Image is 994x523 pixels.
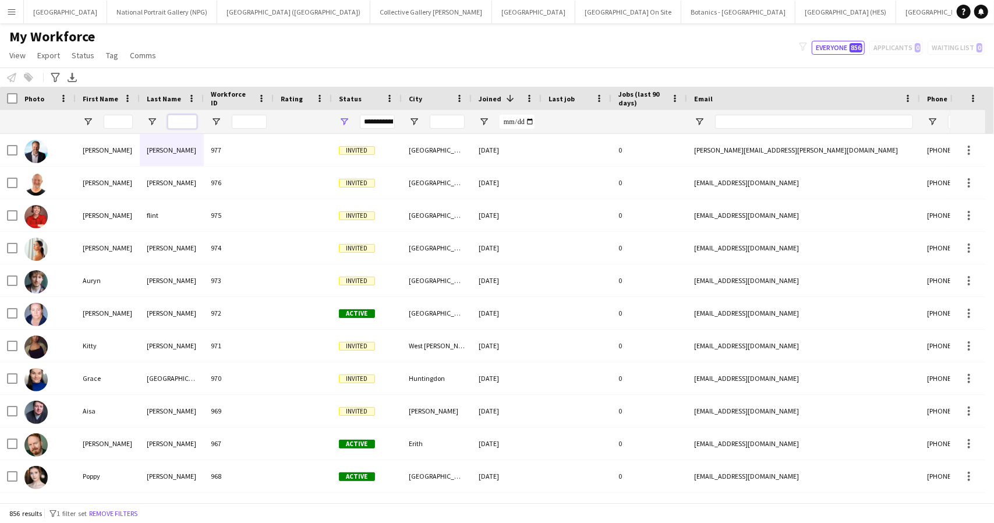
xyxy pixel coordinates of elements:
[204,232,274,264] div: 974
[24,238,48,261] img: Sarah Simeoni
[24,1,107,23] button: [GEOGRAPHIC_DATA]
[204,395,274,427] div: 969
[549,94,575,103] span: Last job
[472,460,542,492] div: [DATE]
[76,427,140,460] div: [PERSON_NAME]
[687,427,920,460] div: [EMAIL_ADDRESS][DOMAIN_NAME]
[339,440,375,448] span: Active
[24,94,44,103] span: Photo
[140,427,204,460] div: [PERSON_NAME]
[168,115,197,129] input: Last Name Filter Input
[812,41,865,55] button: Everyone856
[24,433,48,457] img: Michael Ansley
[76,330,140,362] div: Kitty
[611,362,687,394] div: 0
[339,116,349,127] button: Open Filter Menu
[611,460,687,492] div: 0
[687,362,920,394] div: [EMAIL_ADDRESS][DOMAIN_NAME]
[472,297,542,329] div: [DATE]
[472,395,542,427] div: [DATE]
[430,115,465,129] input: City Filter Input
[402,232,472,264] div: [GEOGRAPHIC_DATA]
[472,427,542,460] div: [DATE]
[339,244,375,253] span: Invited
[24,368,48,391] img: Grace Fairhurst
[681,1,795,23] button: Botanics - [GEOGRAPHIC_DATA]
[204,460,274,492] div: 968
[204,330,274,362] div: 971
[211,116,221,127] button: Open Filter Menu
[65,70,79,84] app-action-btn: Export XLSX
[339,374,375,383] span: Invited
[339,146,375,155] span: Invited
[9,50,26,61] span: View
[104,115,133,129] input: First Name Filter Input
[24,466,48,489] img: Poppy Mullen-Thomson
[687,264,920,296] div: [EMAIL_ADDRESS][DOMAIN_NAME]
[24,140,48,163] img: Matthew Baylis
[795,1,896,23] button: [GEOGRAPHIC_DATA] (HES)
[402,427,472,460] div: Erith
[611,330,687,362] div: 0
[402,362,472,394] div: Huntingdon
[339,309,375,318] span: Active
[217,1,370,23] button: [GEOGRAPHIC_DATA] ([GEOGRAPHIC_DATA])
[204,297,274,329] div: 972
[339,94,362,103] span: Status
[76,297,140,329] div: [PERSON_NAME]
[472,134,542,166] div: [DATE]
[611,232,687,264] div: 0
[140,199,204,231] div: flint
[687,167,920,199] div: [EMAIL_ADDRESS][DOMAIN_NAME]
[204,134,274,166] div: 977
[204,362,274,394] div: 970
[402,330,472,362] div: West [PERSON_NAME]
[402,297,472,329] div: [GEOGRAPHIC_DATA]
[927,94,947,103] span: Phone
[76,395,140,427] div: Aisa
[402,134,472,166] div: [GEOGRAPHIC_DATA]
[106,50,118,61] span: Tag
[339,277,375,285] span: Invited
[575,1,681,23] button: [GEOGRAPHIC_DATA] On Site
[479,116,489,127] button: Open Filter Menu
[472,199,542,231] div: [DATE]
[339,407,375,416] span: Invited
[339,211,375,220] span: Invited
[370,1,492,23] button: Collective Gallery [PERSON_NAME]
[611,264,687,296] div: 0
[147,94,181,103] span: Last Name
[611,427,687,460] div: 0
[500,115,535,129] input: Joined Filter Input
[611,395,687,427] div: 0
[147,116,157,127] button: Open Filter Menu
[472,232,542,264] div: [DATE]
[76,199,140,231] div: [PERSON_NAME]
[204,167,274,199] div: 976
[694,116,705,127] button: Open Filter Menu
[33,48,65,63] a: Export
[850,43,862,52] span: 856
[687,232,920,264] div: [EMAIL_ADDRESS][DOMAIN_NAME]
[611,167,687,199] div: 0
[140,134,204,166] div: [PERSON_NAME]
[140,330,204,362] div: [PERSON_NAME]
[402,264,472,296] div: [GEOGRAPHIC_DATA]
[479,94,501,103] span: Joined
[83,116,93,127] button: Open Filter Menu
[715,115,913,129] input: Email Filter Input
[76,167,140,199] div: [PERSON_NAME]
[611,134,687,166] div: 0
[24,172,48,196] img: David Allen
[409,94,422,103] span: City
[402,167,472,199] div: [GEOGRAPHIC_DATA]
[24,270,48,294] img: Auryn Jones
[72,50,94,61] span: Status
[140,297,204,329] div: [PERSON_NAME]
[339,179,375,188] span: Invited
[204,427,274,460] div: 967
[694,94,713,103] span: Email
[140,460,204,492] div: [PERSON_NAME]
[140,264,204,296] div: [PERSON_NAME]
[76,264,140,296] div: Auryn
